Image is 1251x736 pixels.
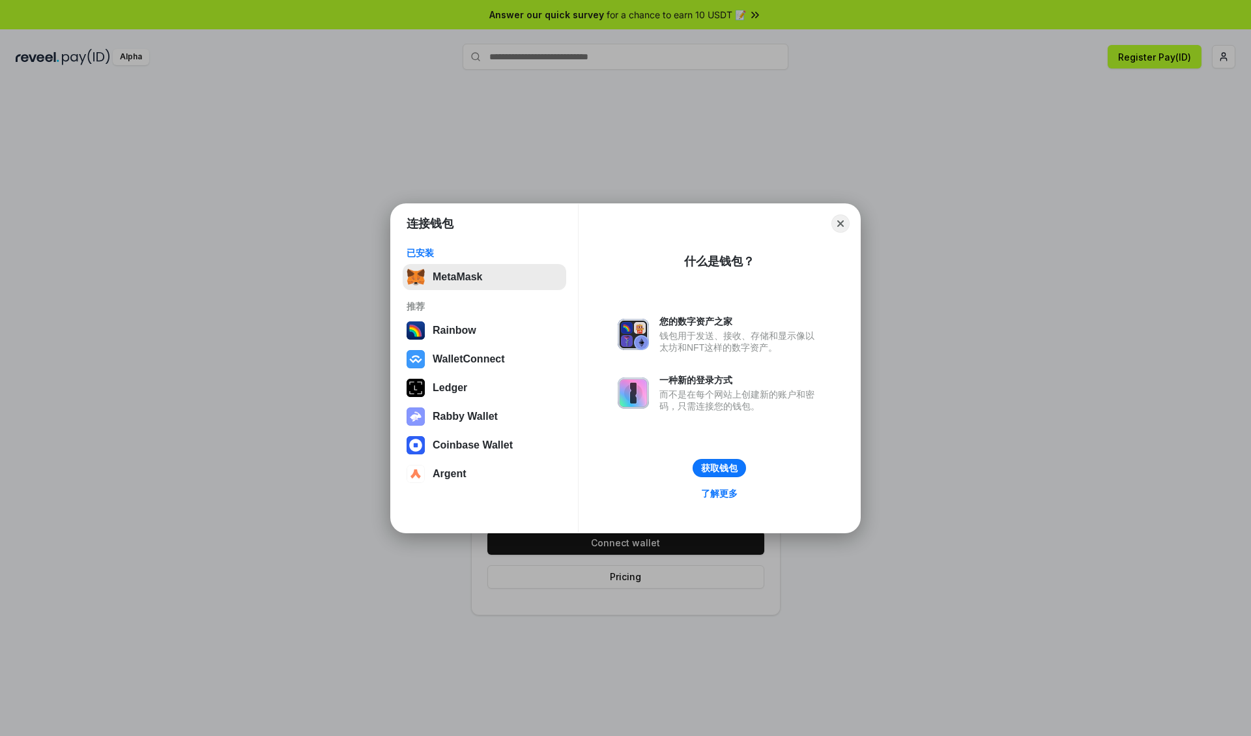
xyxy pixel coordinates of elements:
[433,325,476,336] div: Rainbow
[433,439,513,451] div: Coinbase Wallet
[403,432,566,458] button: Coinbase Wallet
[684,254,755,269] div: 什么是钱包？
[433,411,498,422] div: Rabby Wallet
[659,389,821,412] div: 而不是在每个网站上创建新的账户和密码，只需连接您的钱包。
[403,404,566,430] button: Rabby Wallet
[618,319,649,350] img: svg+xml,%3Csvg%20xmlns%3D%22http%3A%2F%2Fwww.w3.org%2F2000%2Fsvg%22%20fill%3D%22none%22%20viewBox...
[407,379,425,397] img: svg+xml,%3Csvg%20xmlns%3D%22http%3A%2F%2Fwww.w3.org%2F2000%2Fsvg%22%20width%3D%2228%22%20height%3...
[433,382,467,394] div: Ledger
[407,301,562,312] div: 推荐
[831,214,850,233] button: Close
[407,247,562,259] div: 已安装
[701,488,738,499] div: 了解更多
[693,459,746,477] button: 获取钱包
[403,346,566,372] button: WalletConnect
[618,377,649,409] img: svg+xml,%3Csvg%20xmlns%3D%22http%3A%2F%2Fwww.w3.org%2F2000%2Fsvg%22%20fill%3D%22none%22%20viewBox...
[407,436,425,454] img: svg+xml,%3Csvg%20width%3D%2228%22%20height%3D%2228%22%20viewBox%3D%220%200%2028%2028%22%20fill%3D...
[407,350,425,368] img: svg+xml,%3Csvg%20width%3D%2228%22%20height%3D%2228%22%20viewBox%3D%220%200%2028%2028%22%20fill%3D...
[403,375,566,401] button: Ledger
[433,468,467,480] div: Argent
[407,465,425,483] img: svg+xml,%3Csvg%20width%3D%2228%22%20height%3D%2228%22%20viewBox%3D%220%200%2028%2028%22%20fill%3D...
[403,317,566,344] button: Rainbow
[407,216,453,231] h1: 连接钱包
[403,461,566,487] button: Argent
[407,407,425,426] img: svg+xml,%3Csvg%20xmlns%3D%22http%3A%2F%2Fwww.w3.org%2F2000%2Fsvg%22%20fill%3D%22none%22%20viewBox...
[403,264,566,290] button: MetaMask
[407,321,425,340] img: svg+xml,%3Csvg%20width%3D%22120%22%20height%3D%22120%22%20viewBox%3D%220%200%20120%20120%22%20fil...
[407,268,425,286] img: svg+xml,%3Csvg%20fill%3D%22none%22%20height%3D%2233%22%20viewBox%3D%220%200%2035%2033%22%20width%...
[659,374,821,386] div: 一种新的登录方式
[659,316,821,327] div: 您的数字资产之家
[433,353,505,365] div: WalletConnect
[659,330,821,353] div: 钱包用于发送、接收、存储和显示像以太坊和NFT这样的数字资产。
[701,462,738,474] div: 获取钱包
[433,271,482,283] div: MetaMask
[693,485,745,502] a: 了解更多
